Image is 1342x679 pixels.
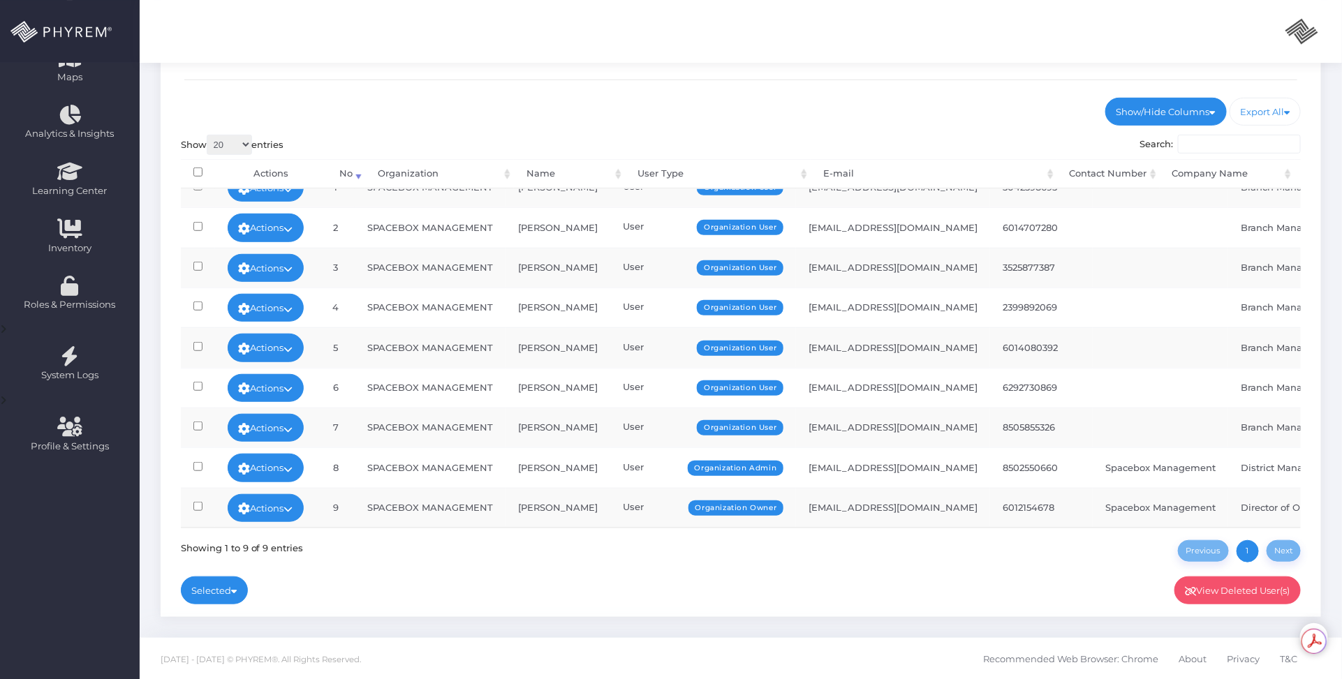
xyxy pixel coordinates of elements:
span: Learning Center [9,184,131,198]
td: 5 [316,327,355,367]
span: Organization User [697,260,783,276]
span: Inventory [9,241,131,255]
td: [PERSON_NAME] [506,488,610,528]
span: T&C [1280,644,1297,673]
div: User [623,341,783,355]
td: [PERSON_NAME] [506,288,610,327]
th: Contact Number: activate to sort column ascending [1057,159,1160,189]
td: 6014080392 [990,327,1093,367]
th: Actions [215,159,327,189]
a: Actions [228,254,304,282]
td: [EMAIL_ADDRESS][DOMAIN_NAME] [796,368,990,408]
td: [PERSON_NAME] [506,207,610,247]
span: System Logs [9,368,131,382]
a: Actions [228,214,304,241]
label: Show entries [181,135,284,155]
td: Spacebox Management [1093,447,1228,487]
td: 6292730869 [990,368,1093,408]
a: View Deleted User(s) [1174,576,1302,604]
span: Privacy [1227,644,1260,673]
span: Roles & Permissions [9,298,131,312]
div: User [623,300,783,314]
div: User [623,260,783,274]
span: [DATE] - [DATE] © PHYREM®. All Rights Reserved. [161,655,361,664]
a: Actions [228,454,304,482]
a: Actions [228,494,304,522]
span: Organization User [697,380,783,396]
td: SPACEBOX MANAGEMENT [355,408,506,447]
a: Actions [228,334,304,361]
td: 6 [316,368,355,408]
td: SPACEBOX MANAGEMENT [355,288,506,327]
div: User [623,500,783,514]
td: 8 [316,447,355,487]
td: 7 [316,408,355,447]
label: Search: [1140,135,1302,154]
td: SPACEBOX MANAGEMENT [355,327,506,367]
td: [EMAIL_ADDRESS][DOMAIN_NAME] [796,248,990,288]
th: Organization: activate to sort column ascending [365,159,514,189]
span: Organization User [697,341,783,356]
td: SPACEBOX MANAGEMENT [355,447,506,487]
td: SPACEBOX MANAGEMENT [355,488,506,528]
div: Showing 1 to 9 of 9 entries [181,537,304,555]
a: Actions [228,294,304,322]
div: User [623,380,783,394]
th: Name: activate to sort column ascending [514,159,625,189]
span: Recommended Web Browser: Chrome [983,644,1158,673]
div: User [623,461,783,475]
td: [PERSON_NAME] [506,248,610,288]
th: Company Name: activate to sort column ascending [1160,159,1295,189]
td: [PERSON_NAME] [506,368,610,408]
td: 6014707280 [990,207,1093,247]
span: Maps [57,70,82,84]
span: Analytics & Insights [9,127,131,141]
td: SPACEBOX MANAGEMENT [355,207,506,247]
td: 8505855326 [990,408,1093,447]
td: [PERSON_NAME] [506,408,610,447]
td: 6012154678 [990,488,1093,528]
span: About [1179,644,1207,673]
td: 3525877387 [990,248,1093,288]
td: [EMAIL_ADDRESS][DOMAIN_NAME] [796,408,990,447]
td: [EMAIL_ADDRESS][DOMAIN_NAME] [796,447,990,487]
a: 1 [1237,540,1259,562]
span: Organization User [697,220,783,235]
td: [EMAIL_ADDRESS][DOMAIN_NAME] [796,288,990,327]
th: No: activate to sort column ascending [327,159,365,189]
td: Spacebox Management [1093,488,1228,528]
div: User [623,420,783,434]
td: SPACEBOX MANAGEMENT [355,368,506,408]
input: Search: [1178,135,1301,154]
a: Selected [181,576,249,604]
td: 8502550660 [990,447,1093,487]
td: 4 [316,288,355,327]
td: [EMAIL_ADDRESS][DOMAIN_NAME] [796,488,990,528]
td: [EMAIL_ADDRESS][DOMAIN_NAME] [796,327,990,367]
a: Export All [1230,98,1302,126]
td: 9 [316,488,355,528]
td: 3 [316,248,355,288]
a: Actions [228,374,304,402]
a: Show/Hide Columns [1105,98,1227,126]
span: Organization Admin [688,461,784,476]
span: Organization User [697,300,783,315]
span: Profile & Settings [31,440,109,454]
td: 2 [316,207,355,247]
td: [PERSON_NAME] [506,447,610,487]
td: SPACEBOX MANAGEMENT [355,248,506,288]
a: Actions [228,414,304,442]
select: Showentries [207,135,252,155]
span: Organization User [697,420,783,435]
th: E-mail: activate to sort column ascending [811,159,1056,189]
span: Organization Owner [688,500,784,516]
td: [PERSON_NAME] [506,327,610,367]
div: User [623,220,783,234]
td: 2399892069 [990,288,1093,327]
td: [EMAIL_ADDRESS][DOMAIN_NAME] [796,207,990,247]
div: User [623,180,783,194]
th: User Type: activate to sort column ascending [625,159,811,189]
